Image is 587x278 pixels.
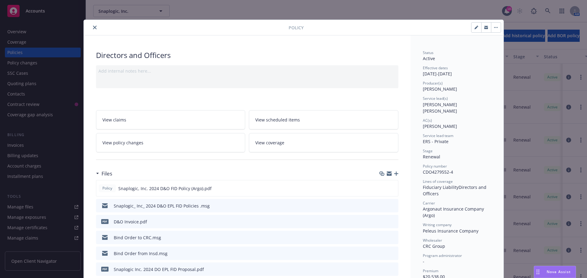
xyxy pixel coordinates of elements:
[114,218,147,225] div: D&O Invoice.pdf
[114,234,161,241] div: Bind Order to CRC.msg
[534,266,542,278] div: Drag to move
[102,117,126,123] span: View claims
[390,234,396,241] button: preview file
[381,203,386,209] button: download file
[255,117,300,123] span: View scheduled items
[423,222,452,227] span: Writing company
[289,24,304,31] span: Policy
[96,133,246,152] a: View policy changes
[380,185,385,192] button: download file
[423,86,457,92] span: [PERSON_NAME]
[423,258,424,264] span: -
[423,139,449,144] span: ERS - Private
[423,169,453,175] span: CDO4279552-4
[423,56,435,61] span: Active
[423,268,438,273] span: Premium
[390,266,396,273] button: preview file
[423,184,459,190] span: Fiduciary Liability
[423,243,445,249] span: CRC Group
[423,184,488,197] span: Directors and Officers
[423,81,443,86] span: Producer(s)
[96,50,398,60] div: Directors and Officers
[423,228,478,234] span: Peleus Insurance Company
[249,133,398,152] a: View coverage
[381,250,386,257] button: download file
[423,50,434,55] span: Status
[114,203,210,209] div: Snaplogic_ Inc_ 2024 D&O EPL FID Policies .msg
[423,118,432,123] span: AC(s)
[423,179,453,184] span: Lines of coverage
[547,269,571,274] span: Nova Assist
[96,110,246,129] a: View claims
[98,68,396,74] div: Add internal notes here...
[390,203,396,209] button: preview file
[423,123,457,129] span: [PERSON_NAME]
[101,186,113,191] span: Policy
[249,110,398,129] a: View scheduled items
[101,267,109,271] span: pdf
[423,148,433,153] span: Stage
[423,200,435,206] span: Carrier
[114,266,204,273] div: Snaplogic Inc. 2024 DO EPL FID Proposal.pdf
[390,185,396,192] button: preview file
[423,206,485,218] span: Argonaut Insurance Company (Argo)
[534,266,576,278] button: Nova Assist
[102,139,143,146] span: View policy changes
[101,219,109,224] span: pdf
[423,102,458,114] span: [PERSON_NAME] [PERSON_NAME]
[423,253,462,258] span: Program administrator
[423,133,453,138] span: Service lead team
[423,65,448,70] span: Effective dates
[381,234,386,241] button: download file
[381,266,386,273] button: download file
[102,170,112,178] h3: Files
[423,238,442,243] span: Wholesaler
[423,65,491,77] div: [DATE] - [DATE]
[381,218,386,225] button: download file
[91,24,98,31] button: close
[423,96,448,101] span: Service lead(s)
[96,170,112,178] div: Files
[114,250,168,257] div: Bind Order from Insd.msg
[423,154,440,160] span: Renewal
[118,185,212,192] span: Snaplogic, Inc. 2024 D&O FID Policy (Argo).pdf
[390,250,396,257] button: preview file
[423,164,447,169] span: Policy number
[255,139,284,146] span: View coverage
[390,218,396,225] button: preview file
